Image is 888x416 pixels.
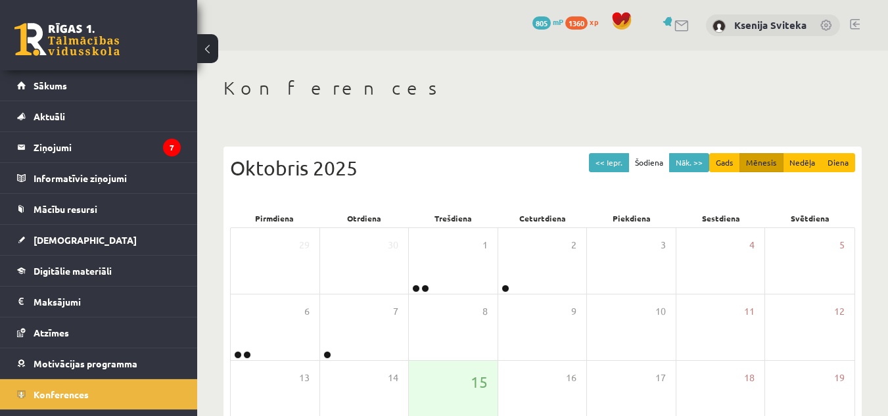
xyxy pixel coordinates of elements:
span: 7 [393,304,398,319]
a: 805 mP [532,16,563,27]
span: Aktuāli [34,110,65,122]
a: Aktuāli [17,101,181,131]
a: Konferences [17,379,181,409]
span: [DEMOGRAPHIC_DATA] [34,234,137,246]
span: 30 [388,238,398,252]
div: Otrdiena [319,209,409,227]
span: Motivācijas programma [34,358,137,369]
span: 29 [299,238,310,252]
div: Oktobris 2025 [230,153,855,183]
div: Svētdiena [766,209,855,227]
img: Ksenija Sviteka [713,20,726,33]
span: 10 [655,304,666,319]
div: Piekdiena [587,209,676,227]
a: [DEMOGRAPHIC_DATA] [17,225,181,255]
span: 4 [749,238,755,252]
a: Mācību resursi [17,194,181,224]
span: 3 [661,238,666,252]
span: 18 [744,371,755,385]
span: 5 [839,238,845,252]
div: Pirmdiena [230,209,319,227]
a: Rīgas 1. Tālmācības vidusskola [14,23,120,56]
legend: Informatīvie ziņojumi [34,163,181,193]
a: Sākums [17,70,181,101]
span: 15 [471,371,488,393]
span: 1 [482,238,488,252]
a: 1360 xp [565,16,605,27]
i: 7 [163,139,181,156]
legend: Ziņojumi [34,132,181,162]
div: Ceturtdiena [498,209,588,227]
a: Digitālie materiāli [17,256,181,286]
span: 12 [834,304,845,319]
button: Šodiena [628,153,670,172]
span: 19 [834,371,845,385]
span: Sākums [34,80,67,91]
button: Nāk. >> [669,153,709,172]
legend: Maksājumi [34,287,181,317]
span: 11 [744,304,755,319]
span: 16 [566,371,576,385]
a: Atzīmes [17,317,181,348]
span: 6 [304,304,310,319]
a: Ksenija Sviteka [734,18,806,32]
span: 9 [571,304,576,319]
div: Trešdiena [409,209,498,227]
span: 8 [482,304,488,319]
button: << Iepr. [589,153,629,172]
span: 1360 [565,16,588,30]
button: Nedēļa [783,153,822,172]
a: Informatīvie ziņojumi [17,163,181,193]
a: Maksājumi [17,287,181,317]
a: Ziņojumi7 [17,132,181,162]
span: 13 [299,371,310,385]
span: Mācību resursi [34,203,97,215]
button: Diena [821,153,855,172]
span: Digitālie materiāli [34,265,112,277]
a: Motivācijas programma [17,348,181,379]
span: 2 [571,238,576,252]
button: Mēnesis [739,153,783,172]
button: Gads [709,153,740,172]
span: mP [553,16,563,27]
div: Sestdiena [676,209,766,227]
span: 17 [655,371,666,385]
span: Konferences [34,388,89,400]
span: 14 [388,371,398,385]
span: Atzīmes [34,327,69,338]
h1: Konferences [223,77,862,99]
span: 805 [532,16,551,30]
span: xp [590,16,598,27]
